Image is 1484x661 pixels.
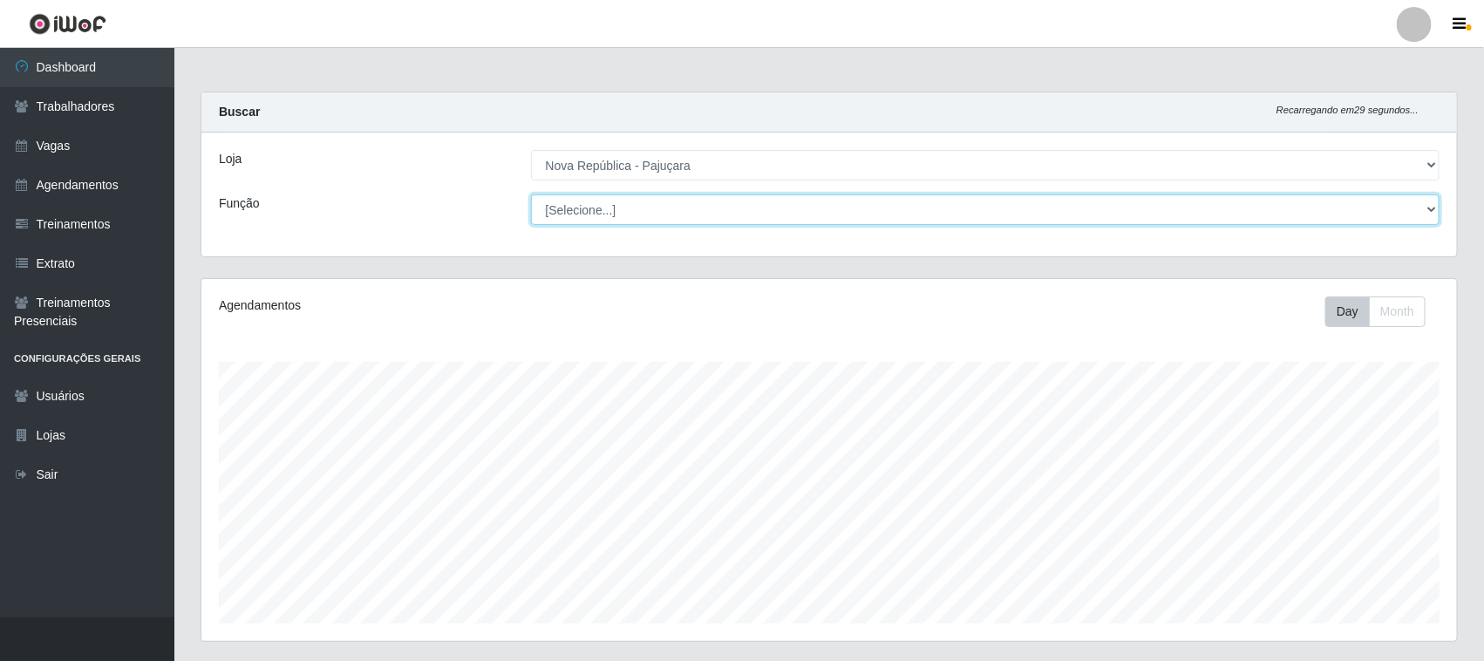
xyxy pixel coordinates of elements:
div: Agendamentos [219,296,712,315]
label: Loja [219,150,242,168]
img: CoreUI Logo [29,13,106,35]
label: Função [219,194,260,213]
strong: Buscar [219,105,260,119]
i: Recarregando em 29 segundos... [1276,105,1419,115]
div: Toolbar with button groups [1325,296,1440,327]
div: First group [1325,296,1426,327]
button: Month [1369,296,1426,327]
button: Day [1325,296,1370,327]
